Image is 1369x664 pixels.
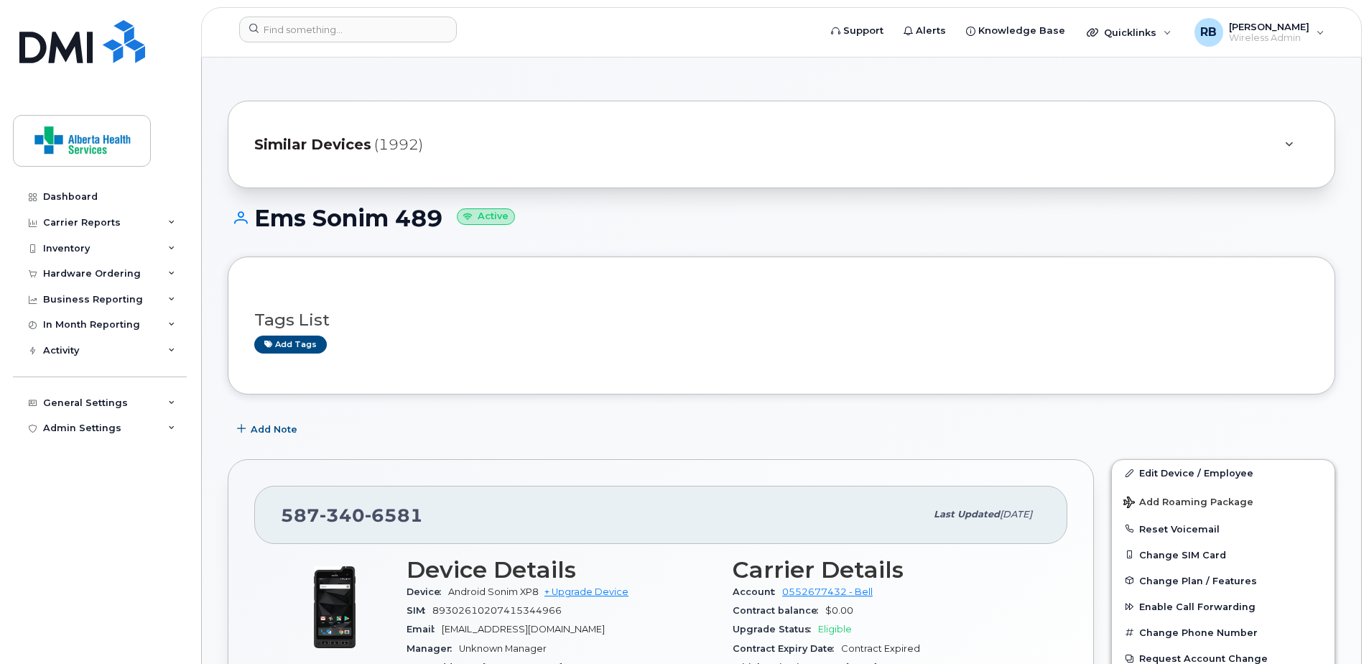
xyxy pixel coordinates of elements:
[365,504,423,526] span: 6581
[1112,487,1335,516] button: Add Roaming Package
[407,557,715,583] h3: Device Details
[841,643,920,654] span: Contract Expired
[407,605,432,616] span: SIM
[544,586,628,597] a: + Upgrade Device
[251,423,297,436] span: Add Note
[818,624,852,635] span: Eligible
[254,134,371,155] span: Similar Devices
[1112,568,1335,594] button: Change Plan / Features
[432,605,562,616] span: 89302610207415344966
[934,509,1000,520] span: Last updated
[733,643,841,654] span: Contract Expiry Date
[442,624,605,635] span: [EMAIL_ADDRESS][DOMAIN_NAME]
[825,605,853,616] span: $0.00
[1112,594,1335,619] button: Enable Call Forwarding
[228,416,310,442] button: Add Note
[292,564,378,650] img: image20231002-3703462-pts7pf.jpeg
[1112,516,1335,542] button: Reset Voicemail
[320,504,365,526] span: 340
[733,586,782,597] span: Account
[407,586,448,597] span: Device
[407,624,442,635] span: Email
[733,557,1041,583] h3: Carrier Details
[407,643,459,654] span: Manager
[1123,497,1253,510] span: Add Roaming Package
[254,336,327,354] a: Add tags
[1112,460,1335,486] a: Edit Device / Employee
[733,605,825,616] span: Contract balance
[374,134,423,155] span: (1992)
[1112,619,1335,645] button: Change Phone Number
[1139,575,1257,586] span: Change Plan / Features
[1112,542,1335,568] button: Change SIM Card
[448,586,539,597] span: Android Sonim XP8
[281,504,423,526] span: 587
[228,206,1335,231] h1: Ems Sonim 489
[459,643,547,654] span: Unknown Manager
[1139,601,1256,612] span: Enable Call Forwarding
[1000,509,1032,520] span: [DATE]
[254,311,1309,329] h3: Tags List
[457,208,515,225] small: Active
[733,624,818,635] span: Upgrade Status
[782,586,873,597] a: 0552677432 - Bell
